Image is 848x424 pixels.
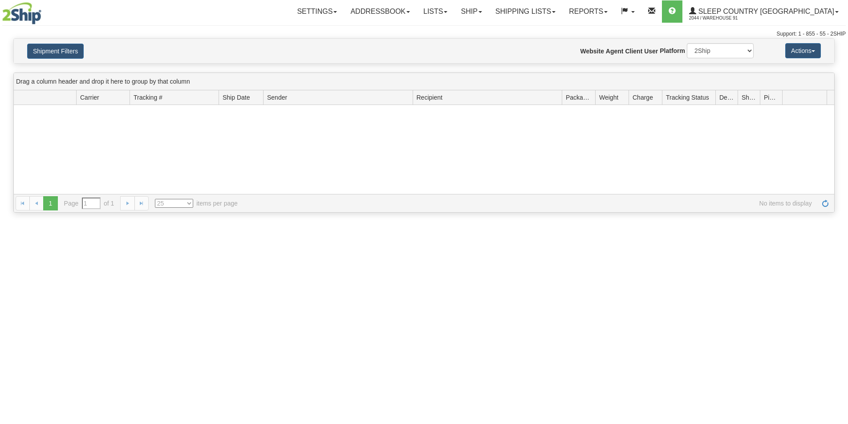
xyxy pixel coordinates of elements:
[2,2,41,24] img: logo2044.jpg
[489,0,562,23] a: Shipping lists
[785,43,821,58] button: Actions
[566,93,592,102] span: Packages
[344,0,417,23] a: Addressbook
[417,0,454,23] a: Lists
[155,199,238,208] span: items per page
[580,47,604,56] label: Website
[644,47,658,56] label: User
[633,93,653,102] span: Charge
[719,93,734,102] span: Delivery Status
[682,0,845,23] a: Sleep Country [GEOGRAPHIC_DATA] 2044 / Warehouse 91
[290,0,344,23] a: Settings
[223,93,250,102] span: Ship Date
[689,14,756,23] span: 2044 / Warehouse 91
[764,93,779,102] span: Pickup Status
[417,93,442,102] span: Recipient
[666,93,709,102] span: Tracking Status
[2,30,846,38] div: Support: 1 - 855 - 55 - 2SHIP
[562,0,614,23] a: Reports
[80,93,99,102] span: Carrier
[14,73,834,90] div: grid grouping header
[267,93,287,102] span: Sender
[43,196,57,210] span: 1
[742,93,756,102] span: Shipment Issues
[134,93,162,102] span: Tracking #
[64,198,114,209] span: Page of 1
[660,46,685,55] label: Platform
[250,199,812,208] span: No items to display
[606,47,624,56] label: Agent
[454,0,488,23] a: Ship
[818,196,832,210] a: Refresh
[696,8,834,15] span: Sleep Country [GEOGRAPHIC_DATA]
[599,93,618,102] span: Weight
[27,44,84,59] button: Shipment Filters
[625,47,642,56] label: Client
